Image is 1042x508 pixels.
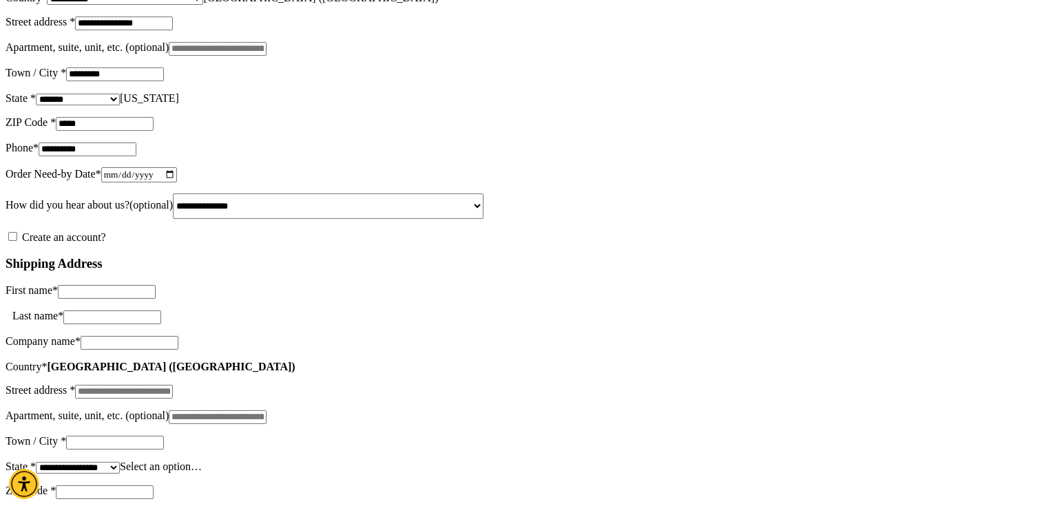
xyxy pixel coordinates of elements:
[6,410,169,421] label: Apartment, suite, unit, etc.
[6,199,173,211] label: How did you hear about us?
[6,41,169,53] label: Apartment, suite, unit, etc.
[120,92,179,104] span: Ohio
[6,142,39,154] label: Phone
[125,41,169,53] span: (optional)
[6,384,75,396] label: Street address
[120,461,202,472] span: State/Province
[6,92,36,104] label: State
[9,469,39,499] div: Accessibility Menu
[6,67,66,78] label: Town / City
[6,116,56,128] label: ZIP Code
[22,231,106,243] span: Create an account?
[120,461,202,472] span: Select an option…
[6,361,47,372] label: Country
[120,92,179,104] span: State/Province
[8,232,17,241] input: Create an account?
[129,199,173,211] span: (optional)
[12,310,63,321] label: Last name
[6,168,101,180] label: Order Need-by Date
[6,335,81,347] label: Company name
[125,410,169,421] span: (optional)
[6,284,58,296] label: First name
[6,16,75,28] label: Street address
[6,435,66,447] label: Town / City
[6,256,103,271] span: Shipping Address
[47,361,295,372] strong: [GEOGRAPHIC_DATA] ([GEOGRAPHIC_DATA])
[6,461,36,472] label: State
